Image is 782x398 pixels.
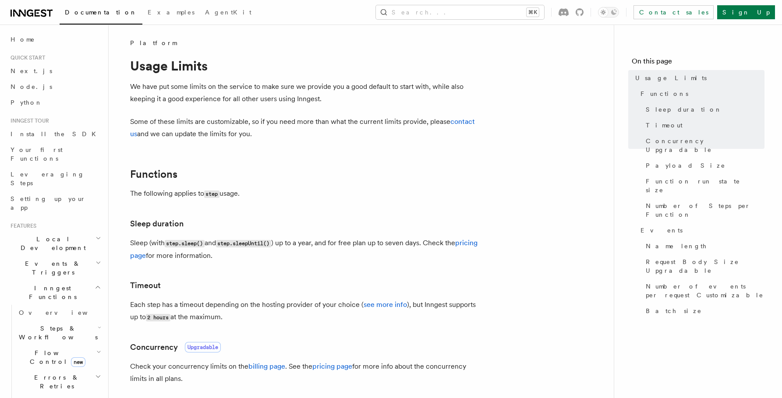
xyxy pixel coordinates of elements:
span: AgentKit [205,9,251,16]
code: step.sleepUntil() [216,240,271,247]
a: Home [7,32,103,47]
span: Steps & Workflows [15,324,98,342]
span: Upgradable [185,342,221,352]
a: Overview [15,305,103,321]
span: Setting up your app [11,195,86,211]
a: Usage Limits [632,70,764,86]
span: Next.js [11,67,52,74]
button: Errors & Retries [15,370,103,394]
a: AgentKit [200,3,257,24]
a: Timeout [130,279,161,292]
a: Batch size [642,303,764,319]
span: Concurrency Upgradable [646,137,764,154]
span: Python [11,99,42,106]
span: Your first Functions [11,146,63,162]
a: Payload Size [642,158,764,173]
a: Examples [142,3,200,24]
a: Concurrency Upgradable [642,133,764,158]
span: Errors & Retries [15,373,95,391]
span: Events [640,226,683,235]
a: Python [7,95,103,110]
a: Events [637,222,764,238]
span: Number of Steps per Function [646,201,764,219]
button: Search...⌘K [376,5,544,19]
span: Documentation [65,9,137,16]
h1: Usage Limits [130,58,481,74]
a: Setting up your app [7,191,103,215]
button: Events & Triggers [7,256,103,280]
button: Flow Controlnew [15,345,103,370]
span: Functions [640,89,688,98]
p: Check your concurrency limits on the . See the for more info about the concurrency limits in all ... [130,360,481,385]
a: Sleep duration [642,102,764,117]
span: Leveraging Steps [11,171,85,187]
a: Timeout [642,117,764,133]
a: Name length [642,238,764,254]
button: Steps & Workflows [15,321,103,345]
a: Functions [130,168,177,180]
span: Node.js [11,83,52,90]
code: 2 hours [146,314,170,321]
kbd: ⌘K [527,8,539,17]
p: Each step has a timeout depending on the hosting provider of your choice ( ), but Inngest support... [130,299,481,324]
a: ConcurrencyUpgradable [130,341,221,353]
a: Functions [637,86,764,102]
button: Toggle dark mode [598,7,619,18]
h4: On this page [632,56,764,70]
span: Overview [19,309,109,316]
span: Name length [646,242,707,250]
span: Usage Limits [635,74,707,82]
a: Contact sales [633,5,714,19]
p: Sleep (with and ) up to a year, and for free plan up to seven days. Check the for more information. [130,237,481,262]
span: Home [11,35,35,44]
span: Inngest Functions [7,284,95,301]
span: Function run state size [646,177,764,194]
button: Inngest Functions [7,280,103,305]
a: Node.js [7,79,103,95]
span: Events & Triggers [7,259,96,277]
span: Payload Size [646,161,725,170]
span: Install the SDK [11,130,101,137]
p: Some of these limits are customizable, so if you need more than what the current limits provide, ... [130,116,481,140]
span: Timeout [646,121,683,130]
a: Request Body Size Upgradable [642,254,764,278]
code: step [204,190,219,198]
a: pricing page [312,362,352,370]
span: Batch size [646,306,702,315]
span: Sleep duration [646,105,722,114]
span: Features [7,222,36,229]
a: Your first Functions [7,142,103,166]
span: Local Development [7,235,96,252]
a: see more info [364,300,407,309]
a: billing page [248,362,285,370]
span: Platform [130,39,177,47]
code: step.sleep() [165,240,205,247]
span: Inngest tour [7,117,49,124]
a: Leveraging Steps [7,166,103,191]
p: The following applies to usage. [130,187,481,200]
span: Examples [148,9,195,16]
a: Sleep duration [130,218,184,230]
a: Sign Up [717,5,775,19]
a: Number of events per request Customizable [642,278,764,303]
a: Next.js [7,63,103,79]
span: Request Body Size Upgradable [646,257,764,275]
span: Flow Control [15,349,96,366]
a: Function run state size [642,173,764,198]
a: Install the SDK [7,126,103,142]
a: Documentation [60,3,142,25]
a: Number of Steps per Function [642,198,764,222]
span: Quick start [7,54,45,61]
p: We have put some limits on the service to make sure we provide you a good default to start with, ... [130,81,481,105]
button: Local Development [7,231,103,256]
span: new [71,357,85,367]
span: Number of events per request Customizable [646,282,764,299]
